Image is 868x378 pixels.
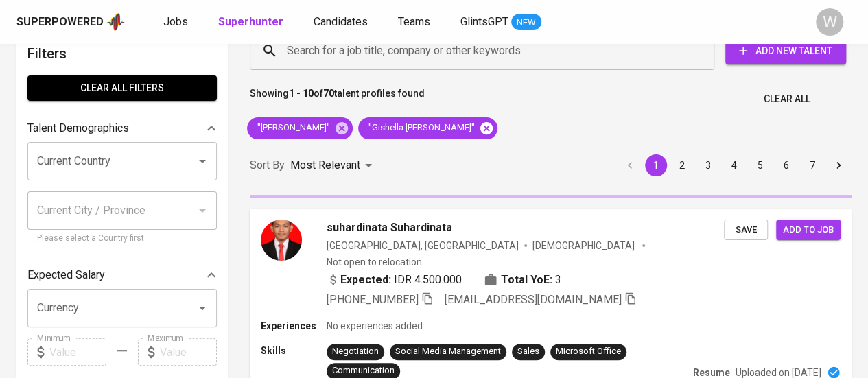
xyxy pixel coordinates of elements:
[445,293,622,306] span: [EMAIL_ADDRESS][DOMAIN_NAME]
[16,12,125,32] a: Superpoweredapp logo
[27,267,105,283] p: Expected Salary
[460,15,508,28] span: GlintsGPT
[289,88,314,99] b: 1 - 10
[697,154,719,176] button: Go to page 3
[261,220,302,261] img: ddd47bc624aadc6039976ae492e0bf26.jpg
[218,14,286,31] a: Superhunter
[218,15,283,28] b: Superhunter
[775,154,797,176] button: Go to page 6
[555,272,561,288] span: 3
[327,272,462,288] div: IDR 4.500.000
[327,319,423,333] p: No experiences added
[247,121,338,134] span: "[PERSON_NAME]"
[106,12,125,32] img: app logo
[517,345,539,358] div: Sales
[816,8,843,36] div: W
[290,153,377,178] div: Most Relevant
[250,157,285,174] p: Sort By
[27,43,217,64] h6: Filters
[261,344,327,357] p: Skills
[776,220,841,241] button: Add to job
[27,261,217,289] div: Expected Salary
[290,157,360,174] p: Most Relevant
[332,345,379,358] div: Negotiation
[163,15,188,28] span: Jobs
[556,345,621,358] div: Microsoft Office
[828,154,849,176] button: Go to next page
[27,75,217,101] button: Clear All filters
[617,154,852,176] nav: pagination navigation
[736,43,835,60] span: Add New Talent
[340,272,391,288] b: Expected:
[758,86,816,112] button: Clear All
[314,14,371,31] a: Candidates
[501,272,552,288] b: Total YoE:
[671,154,693,176] button: Go to page 2
[749,154,771,176] button: Go to page 5
[247,117,353,139] div: "[PERSON_NAME]"
[27,115,217,142] div: Talent Demographics
[16,14,104,30] div: Superpowered
[358,117,497,139] div: "Gishella [PERSON_NAME]"
[160,338,217,366] input: Value
[395,345,501,358] div: Social Media Management
[532,239,637,252] span: [DEMOGRAPHIC_DATA]
[27,120,129,137] p: Talent Demographics
[49,338,106,366] input: Value
[323,88,334,99] b: 70
[314,15,368,28] span: Candidates
[327,293,419,306] span: [PHONE_NUMBER]
[327,220,452,236] span: suhardinata Suhardinata
[261,319,327,333] p: Experiences
[332,364,395,377] div: Communication
[37,232,207,246] p: Please select a Country first
[801,154,823,176] button: Go to page 7
[250,86,425,112] p: Showing of talent profiles found
[193,298,212,318] button: Open
[731,222,761,238] span: Save
[38,80,206,97] span: Clear All filters
[783,222,834,238] span: Add to job
[460,14,541,31] a: GlintsGPT NEW
[358,121,483,134] span: "Gishella [PERSON_NAME]"
[645,154,667,176] button: page 1
[327,239,519,252] div: [GEOGRAPHIC_DATA], [GEOGRAPHIC_DATA]
[163,14,191,31] a: Jobs
[724,220,768,241] button: Save
[723,154,745,176] button: Go to page 4
[398,15,430,28] span: Teams
[193,152,212,171] button: Open
[764,91,810,108] span: Clear All
[511,16,541,29] span: NEW
[398,14,433,31] a: Teams
[725,37,846,64] button: Add New Talent
[327,255,422,269] p: Not open to relocation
